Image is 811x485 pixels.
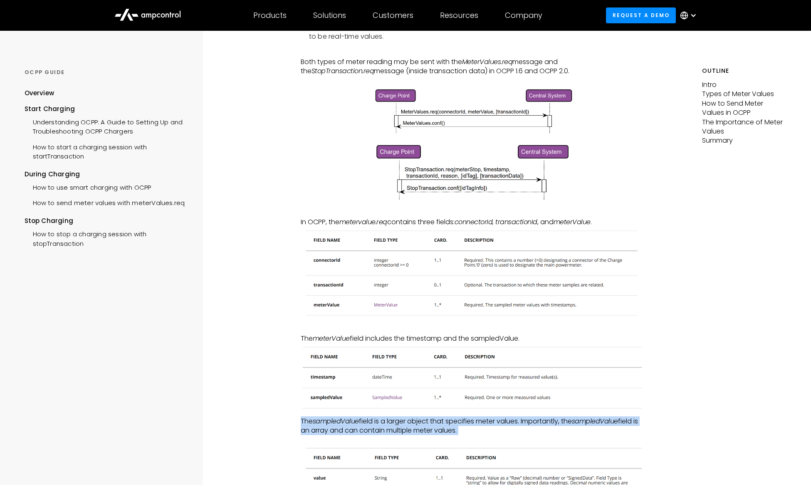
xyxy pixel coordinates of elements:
div: Start Charging [25,104,187,114]
div: Products [253,11,287,20]
p: In OCPP, the contains three fields: , and . [301,218,645,227]
p: ‍ [301,76,645,85]
p: Types of Meter Values [702,89,787,99]
div: Company [505,11,542,20]
div: Stop Charging [25,216,187,225]
em: connectorId, transactionId [455,217,537,227]
img: OCPP StopTransaction.req message [369,141,576,204]
div: Resources [440,11,478,20]
div: During Charging [25,170,187,179]
div: Customers [373,11,413,20]
em: meterValue [313,334,350,343]
p: Intro [702,80,787,89]
a: Understanding OCPP: A Guide to Setting Up and Troubleshooting OCPP Chargers [25,114,187,139]
img: OCPP metervalue.req fields [301,227,645,321]
p: The field is a larger object that specifies meter values. Importantly, the field is an array and ... [301,417,645,436]
a: How to send meter values with meterValues.req [25,194,185,210]
em: meterValue [554,217,591,227]
p: The field includes the timestamp and the sampledValue. [301,334,645,343]
em: sampledValue [572,416,618,426]
div: Solutions [313,11,346,20]
div: OCPP GUIDE [25,69,187,76]
a: How to use smart charging with OCPP [25,179,151,194]
a: How to start a charging session with startTransaction [25,139,187,163]
p: ‍ [301,48,645,57]
a: Request a demo [606,7,676,23]
p: ‍ [301,208,645,217]
a: How to stop a charging session with stopTransaction [25,225,187,250]
em: MeterValues.req [462,57,513,67]
h5: Outline [702,67,787,75]
img: OCPP MeterValues.req message [369,85,576,136]
a: Overview [25,89,54,104]
p: How to Send Meter Values in OCPP [702,99,787,118]
p: Summary [702,136,787,145]
p: ‍ [301,435,645,444]
p: The Importance of Meter Values [702,118,787,136]
p: ‍ [301,325,645,334]
em: metervalue.req [339,217,387,227]
p: Both types of meter reading may be sent with the message and the message (inside transaction data... [301,57,645,76]
em: StopTransaction.req [312,66,374,76]
img: OCPP meterValue fields [301,344,645,413]
div: Overview [25,89,54,98]
em: sampledValue [313,416,359,426]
